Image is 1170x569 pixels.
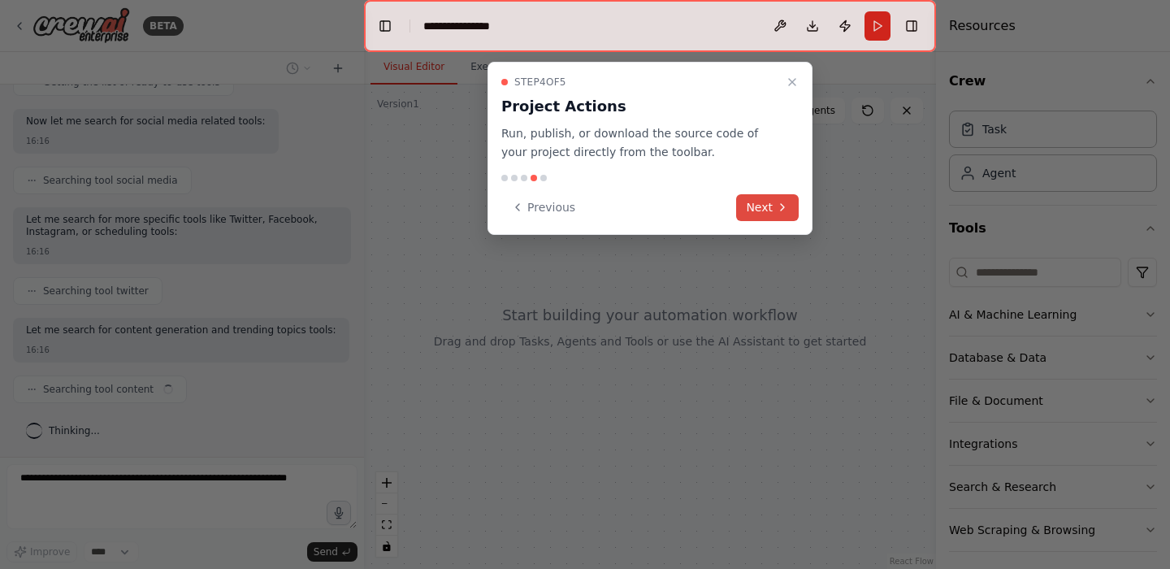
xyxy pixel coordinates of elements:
span: Step 4 of 5 [514,76,566,89]
p: Run, publish, or download the source code of your project directly from the toolbar. [501,124,779,162]
button: Hide left sidebar [374,15,396,37]
button: Previous [501,194,585,221]
button: Next [736,194,799,221]
h3: Project Actions [501,95,779,118]
button: Close walkthrough [782,72,802,92]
